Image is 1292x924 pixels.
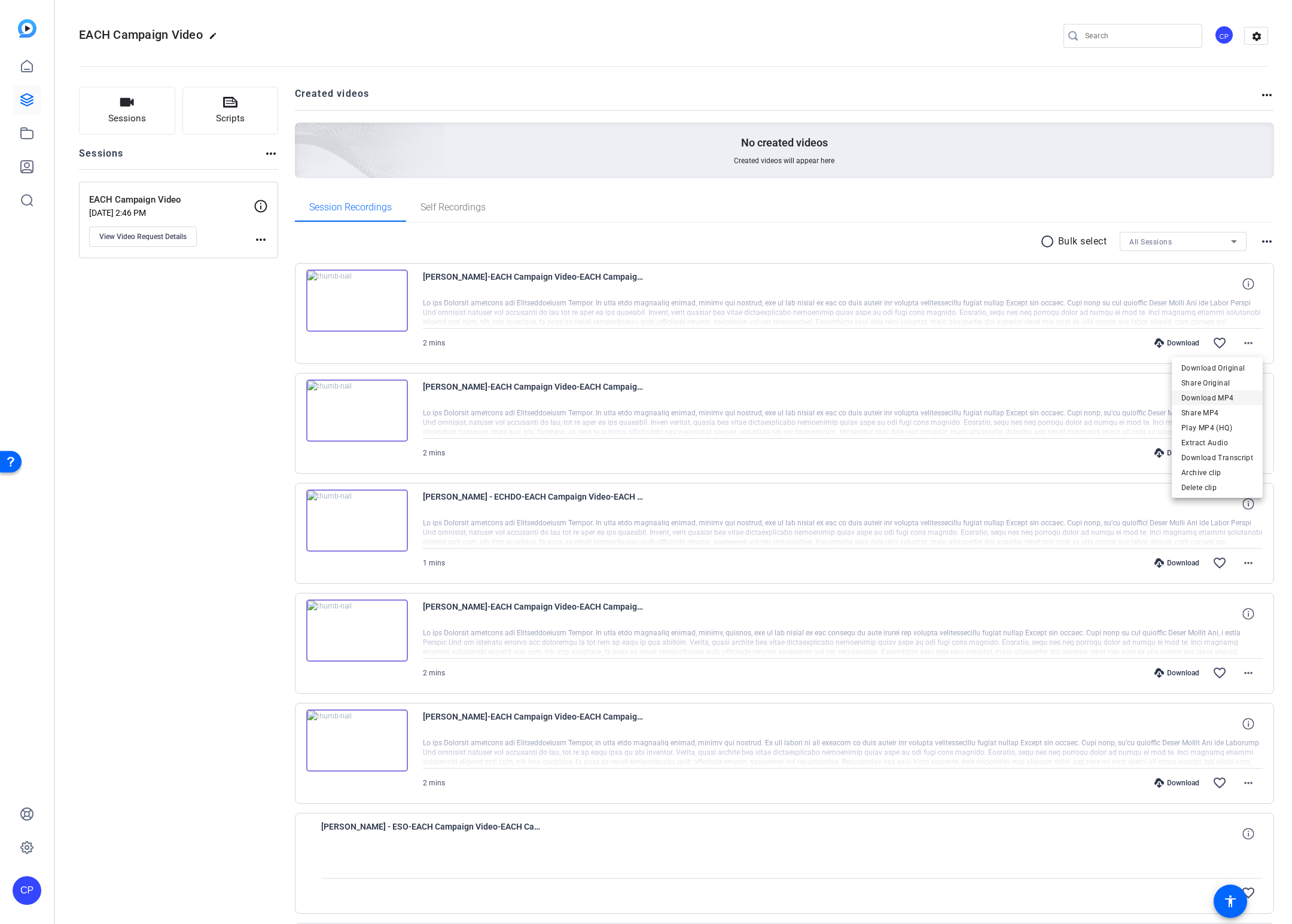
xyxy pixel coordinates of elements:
span: Share Original [1181,376,1253,390]
span: Archive clip [1181,466,1253,480]
span: Download Original [1181,361,1253,375]
span: Download MP4 [1181,391,1253,405]
span: Play MP4 (HQ) [1181,421,1253,435]
span: Download Transcript [1181,451,1253,465]
span: Extract Audio [1181,436,1253,450]
span: Delete clip [1181,481,1253,495]
span: Share MP4 [1181,406,1253,420]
